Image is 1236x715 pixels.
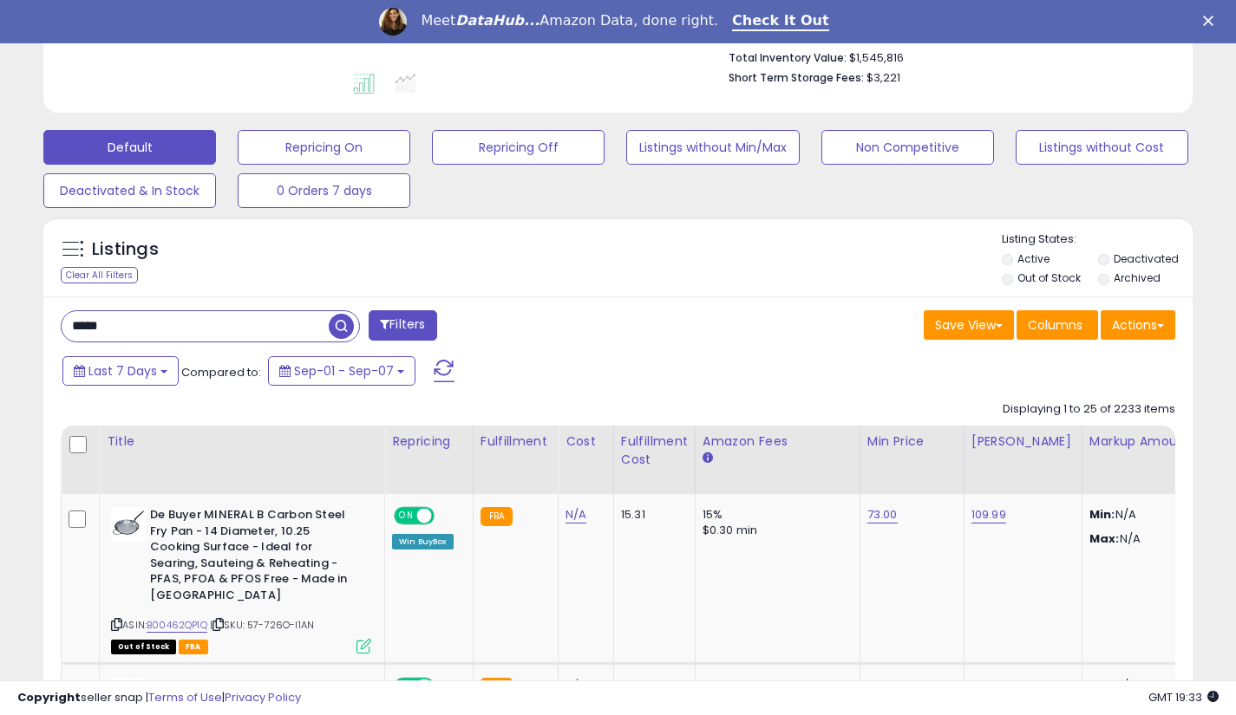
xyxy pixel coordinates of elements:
[179,640,208,654] span: FBA
[1089,506,1115,523] strong: Min:
[210,618,314,632] span: | SKU: 57-726O-I1AN
[1089,507,1233,523] p: N/A
[147,618,207,633] a: B00462QP1Q
[111,640,176,654] span: All listings that are currently out of stock and unavailable for purchase on Amazon
[1017,251,1050,266] label: Active
[1148,689,1219,705] span: 2025-09-15 19:33 GMT
[1101,310,1175,340] button: Actions
[225,689,301,705] a: Privacy Policy
[703,451,713,466] small: Amazon Fees.
[1017,270,1081,285] label: Out of Stock
[1089,531,1233,547] p: N/A
[379,8,407,36] img: Profile image for Georgie
[821,130,994,165] button: Non Competitive
[867,432,957,451] div: Min Price
[432,509,460,523] span: OFF
[181,364,261,380] span: Compared to:
[88,362,157,380] span: Last 7 Days
[268,356,415,386] button: Sep-01 - Sep-07
[481,432,551,451] div: Fulfillment
[729,50,847,65] b: Total Inventory Value:
[566,432,606,451] div: Cost
[369,310,436,341] button: Filters
[1203,16,1220,26] div: Close
[61,267,138,283] div: Clear All Filters
[729,70,864,85] b: Short Term Storage Fees:
[1017,310,1098,340] button: Columns
[732,12,829,31] a: Check It Out
[455,12,540,29] i: DataHub...
[481,507,513,526] small: FBA
[392,432,466,451] div: Repricing
[432,130,605,165] button: Repricing Off
[1028,316,1082,334] span: Columns
[392,534,454,549] div: Win BuyBox
[1002,231,1193,248] p: Listing States:
[1114,270,1161,285] label: Archived
[238,173,410,208] button: 0 Orders 7 days
[62,356,179,386] button: Last 7 Days
[971,506,1006,523] a: 109.99
[621,432,688,469] div: Fulfillment Cost
[294,362,394,380] span: Sep-01 - Sep-07
[1003,401,1175,418] div: Displaying 1 to 25 of 2233 items
[107,432,377,451] div: Title
[703,432,853,451] div: Amazon Fees
[111,507,146,542] img: 31kOFN-9HpL._SL40_.jpg
[148,689,222,705] a: Terms of Use
[92,237,159,262] h5: Listings
[150,507,361,608] b: De Buyer MINERAL B Carbon Steel Fry Pan - 14 Diameter, 10.25 Cooking Surface - Ideal for Searing,...
[626,130,799,165] button: Listings without Min/Max
[867,506,898,523] a: 73.00
[729,46,1162,67] li: $1,545,816
[238,130,410,165] button: Repricing On
[566,506,586,523] a: N/A
[17,689,81,705] strong: Copyright
[1089,530,1120,547] strong: Max:
[43,130,216,165] button: Default
[703,523,847,538] div: $0.30 min
[621,507,682,523] div: 15.31
[17,690,301,706] div: seller snap | |
[703,507,847,523] div: 15%
[421,12,718,29] div: Meet Amazon Data, done right.
[396,509,417,523] span: ON
[924,310,1014,340] button: Save View
[1016,130,1188,165] button: Listings without Cost
[1114,251,1179,266] label: Deactivated
[43,173,216,208] button: Deactivated & In Stock
[971,432,1075,451] div: [PERSON_NAME]
[111,507,371,652] div: ASIN:
[867,69,900,86] span: $3,221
